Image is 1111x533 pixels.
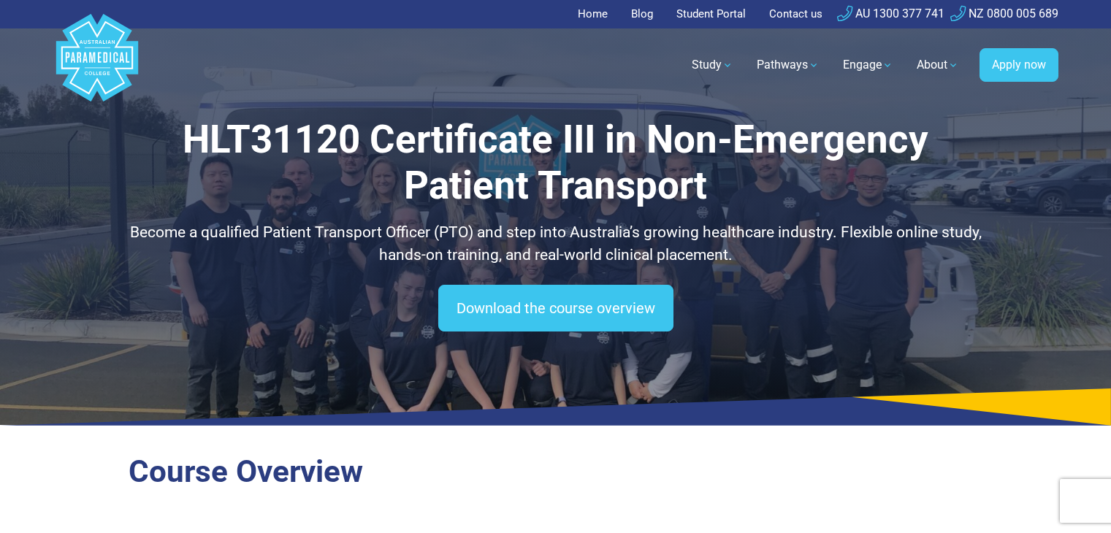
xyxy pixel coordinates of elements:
a: Australian Paramedical College [53,28,141,102]
p: Become a qualified Patient Transport Officer (PTO) and step into Australia’s growing healthcare i... [129,221,983,267]
a: About [908,45,968,85]
h2: Course Overview [129,453,983,491]
a: AU 1300 377 741 [837,7,944,20]
a: Download the course overview [438,285,673,331]
h1: HLT31120 Certificate III in Non-Emergency Patient Transport [129,117,983,210]
a: Pathways [748,45,828,85]
a: Study [683,45,742,85]
a: Engage [834,45,902,85]
a: NZ 0800 005 689 [950,7,1058,20]
a: Apply now [980,48,1058,82]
